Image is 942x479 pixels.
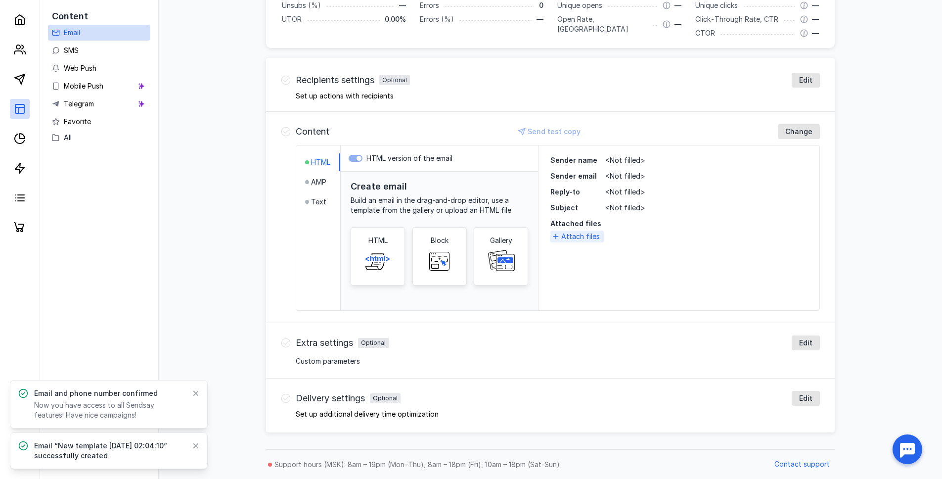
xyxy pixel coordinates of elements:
span: Attached files [550,219,807,229]
span: All [64,133,72,142]
button: Edit [792,335,820,350]
p: Set up additional delivery time optimization [296,411,820,418]
button: Edit [792,391,820,406]
h3: Create email [351,181,407,192]
span: CTOR [695,29,715,37]
div: Optional [382,77,407,83]
div: Optional [373,395,398,401]
span: <Not filled> [605,188,645,196]
span: Errors (%) [420,15,454,23]
div: Optional [361,340,386,346]
span: <Not filled> [605,156,645,164]
span: Build an email in the drag-and-drop editor, use a template from the gallery or upload an HTML file [351,196,511,214]
span: SMS [64,46,79,54]
span: Sender name [550,156,597,164]
span: UTOR [282,15,302,23]
button: Edit [792,73,820,88]
span: Text [311,197,326,207]
span: Favorite [64,117,91,126]
span: Email and phone number confirmed [34,388,158,398]
span: Email “New template [DATE] 02:04:10” successfully created [34,441,184,461]
span: 0.00% [385,14,406,24]
span: HTML [368,236,388,245]
h4: Content [296,127,329,137]
span: — [674,19,681,29]
a: Telegram [48,96,150,112]
span: HTML [311,157,330,167]
h4: Recipients settingsOptional [296,75,410,85]
span: Open Rate, [GEOGRAPHIC_DATA] [557,15,628,33]
button: Change [778,124,820,139]
span: Edit [799,394,812,403]
button: All [52,130,146,145]
span: Gallery [490,236,512,245]
span: Contact support [774,460,830,469]
span: Email [64,28,80,37]
span: Delivery settings [296,393,365,403]
span: — [812,0,819,10]
span: — [812,14,819,24]
span: Unique clicks [695,1,738,9]
button: Contact support [769,457,835,472]
span: Change [785,128,812,136]
span: Web Push [64,64,96,72]
span: Now you have access to all Sendsay features! Have nice campaigns! [34,401,154,419]
a: SMS [48,43,150,58]
span: — [674,0,681,10]
span: Extra settings [296,338,353,348]
span: <Not filled> [605,172,645,180]
span: 0 [539,0,543,10]
a: Mobile Push [48,78,150,94]
span: HTML version of the email [366,154,452,162]
span: — [399,0,406,10]
span: Telegram [64,99,94,108]
span: Edit [799,339,812,347]
span: Subject [550,203,578,212]
span: Recipients settings [296,75,374,85]
span: Mobile Push [64,82,103,90]
span: Support hours (MSK): 8am – 19pm (Mon–Thu), 8am – 18pm (Fri), 10am – 18pm (Sat-Sun) [274,460,560,469]
span: Unique opens [557,1,602,9]
h4: Extra settingsOptional [296,338,389,348]
span: Content [52,11,88,21]
p: Set up actions with recipients [296,93,820,99]
span: Sender email [550,172,597,180]
span: Errors [420,1,439,9]
span: AMP [311,177,326,187]
a: Web Push [48,60,150,76]
button: Attach files [550,231,604,242]
span: — [537,14,543,24]
span: Attach files [561,232,600,241]
span: Unsubs (%) [282,1,321,9]
h4: Delivery settingsOptional [296,393,401,403]
a: Favorite [48,114,150,130]
span: Edit [799,76,812,85]
span: Click-Through Rate, CTR [695,15,778,23]
span: Reply-to [550,188,580,196]
a: Email [48,25,150,41]
span: Block [431,236,449,245]
span: — [812,28,819,38]
div: Custom parameters [296,356,820,366]
span: <Not filled> [605,203,645,212]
